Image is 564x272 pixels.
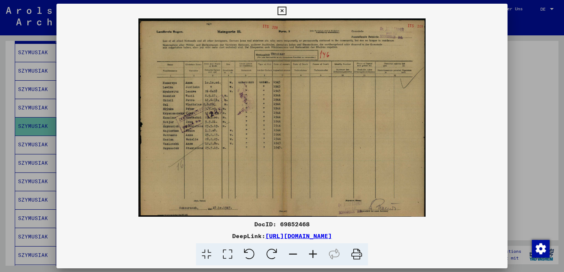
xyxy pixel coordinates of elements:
img: 001.jpg [56,18,508,217]
div: DeepLink: [56,231,508,240]
a: [URL][DOMAIN_NAME] [265,232,332,240]
div: Zustimmung ändern [532,240,549,257]
img: Zustimmung ändern [532,240,550,258]
div: DocID: 69852468 [56,220,508,229]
